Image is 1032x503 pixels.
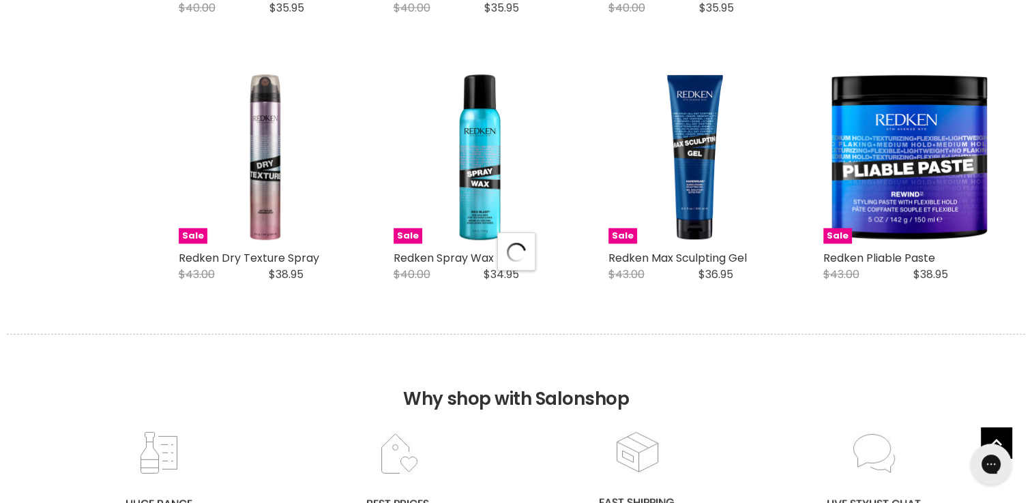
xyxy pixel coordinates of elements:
span: $38.95 [269,266,304,282]
img: Redken Dry Texture Spray [179,70,353,244]
span: Sale [823,228,852,244]
span: Sale [608,228,637,244]
span: $43.00 [608,266,645,282]
a: Redken Max Sculpting Gel Redken Max Sculpting Gel Sale [608,70,782,244]
span: $43.00 [823,266,859,282]
span: $36.95 [698,266,733,282]
a: Redken Pliable Paste Redken Pliable Paste Sale [823,70,997,244]
span: $34.95 [484,266,519,282]
a: Redken Spray Wax Redken Spray Wax Sale [394,70,567,244]
a: Redken Spray Wax [394,250,494,266]
a: Redken Max Sculpting Gel [608,250,747,266]
a: Redken Pliable Paste [823,250,935,266]
span: Sale [179,228,207,244]
span: $40.00 [394,266,430,282]
img: Redken Pliable Paste [823,70,997,244]
a: Back to top [981,427,1012,458]
img: Redken Max Sculpting Gel [608,70,782,244]
a: Redken Dry Texture Spray Sale [179,70,353,244]
span: Back to top [981,427,1012,463]
span: Sale [394,228,422,244]
img: Redken Spray Wax [394,70,567,244]
a: Redken Dry Texture Spray [179,250,319,266]
span: $38.95 [913,266,948,282]
iframe: Gorgias live chat messenger [964,439,1018,489]
span: $43.00 [179,266,215,282]
h2: Why shop with Salonshop [7,334,1025,430]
